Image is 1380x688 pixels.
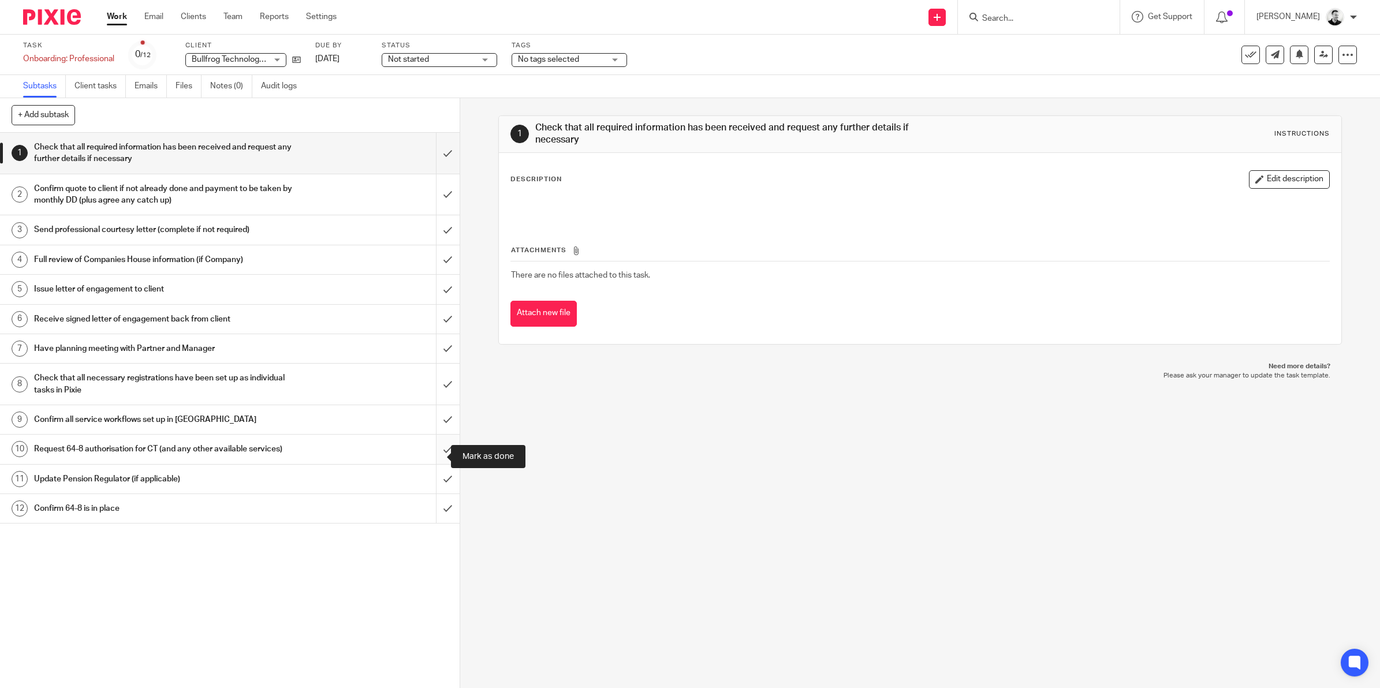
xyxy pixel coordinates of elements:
a: Notes (0) [210,75,252,98]
button: Attach new file [510,301,577,327]
div: 4 [12,252,28,268]
a: Work [107,11,127,23]
label: Client [185,41,301,50]
label: Tags [512,41,627,50]
img: Pixie [23,9,81,25]
div: Onboarding: Professional [23,53,114,65]
h1: Request 64-8 authorisation for CT (and any other available services) [34,440,294,458]
h1: Check that all required information has been received and request any further details if necessary [535,122,945,147]
input: Search [981,14,1085,24]
div: 8 [12,376,28,392]
h1: Have planning meeting with Partner and Manager [34,340,294,357]
h1: Receive signed letter of engagement back from client [34,311,294,328]
p: Description [510,175,562,184]
div: 9 [12,412,28,428]
span: Get Support [1148,13,1192,21]
label: Status [382,41,497,50]
h1: Confirm all service workflows set up in [GEOGRAPHIC_DATA] [34,411,294,428]
a: Reports [260,11,289,23]
img: Dave_2025.jpg [1326,8,1344,27]
div: 11 [12,471,28,487]
h1: Check that all necessary registrations have been set up as individual tasks in Pixie [34,369,294,399]
span: Not started [388,55,429,63]
p: Need more details? [510,362,1330,371]
div: Instructions [1274,129,1330,139]
div: 7 [12,341,28,357]
div: 1 [510,125,529,143]
h1: Check that all required information has been received and request any further details if necessary [34,139,294,168]
a: Audit logs [261,75,305,98]
h1: Issue letter of engagement to client [34,281,294,298]
a: Settings [306,11,337,23]
div: 10 [12,441,28,457]
a: Files [176,75,202,98]
small: /12 [140,52,151,58]
span: Attachments [511,247,566,253]
a: Emails [135,75,167,98]
h1: Confirm quote to client if not already done and payment to be taken by monthly DD (plus agree any... [34,180,294,210]
button: Edit description [1249,170,1330,189]
div: 6 [12,311,28,327]
span: [DATE] [315,55,340,63]
div: 1 [12,145,28,161]
label: Task [23,41,114,50]
div: 12 [12,500,28,517]
p: [PERSON_NAME] [1256,11,1320,23]
div: 3 [12,222,28,238]
div: 5 [12,281,28,297]
a: Email [144,11,163,23]
span: Bullfrog Technologies Ltd [192,55,284,63]
h1: Send professional courtesy letter (complete if not required) [34,221,294,238]
a: Subtasks [23,75,66,98]
h1: Update Pension Regulator (if applicable) [34,470,294,488]
div: 2 [12,186,28,203]
div: 0 [135,48,151,61]
span: No tags selected [518,55,579,63]
a: Client tasks [74,75,126,98]
h1: Confirm 64-8 is in place [34,500,294,517]
span: There are no files attached to this task. [511,271,650,279]
a: Team [223,11,243,23]
h1: Full review of Companies House information (if Company) [34,251,294,268]
a: Clients [181,11,206,23]
button: + Add subtask [12,105,75,125]
label: Due by [315,41,367,50]
p: Please ask your manager to update the task template. [510,371,1330,380]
